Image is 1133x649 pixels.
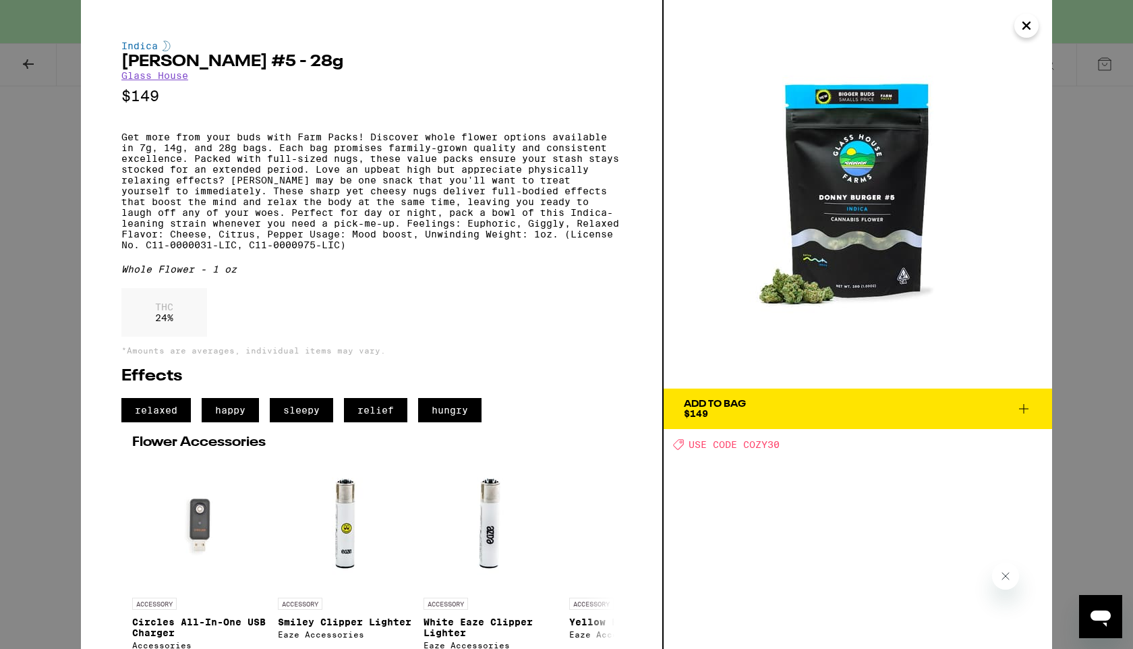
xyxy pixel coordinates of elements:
span: happy [202,398,259,422]
span: USE CODE COZY30 [689,439,780,450]
p: Circles All-In-One USB Charger [132,617,267,638]
p: *Amounts are averages, individual items may vary. [121,346,622,355]
div: Add To Bag [684,399,746,409]
img: Eaze Accessories - Smiley Clipper Lighter [278,456,413,591]
h2: Effects [121,368,622,385]
a: Glass House [121,70,188,81]
div: Eaze Accessories [569,630,704,639]
h2: Flower Accessories [132,436,611,449]
span: Hi. Need any help? [8,9,97,20]
span: relaxed [121,398,191,422]
img: indicaColor.svg [163,40,171,51]
div: Indica [121,40,622,51]
span: hungry [418,398,482,422]
button: Close [1014,13,1039,38]
img: Eaze Accessories - Yellow BIC Lighter [584,456,689,591]
div: 24 % [121,288,207,337]
p: Get more from your buds with Farm Packs! Discover whole flower options available in 7g, 14g, and ... [121,132,622,250]
iframe: Close message [992,563,1019,590]
iframe: Button to launch messaging window [1079,595,1122,638]
p: ACCESSORY [569,598,614,610]
p: Smiley Clipper Lighter [278,617,413,627]
div: Eaze Accessories [278,630,413,639]
p: Yellow BIC Lighter [569,617,704,627]
span: sleepy [270,398,333,422]
p: ACCESSORY [278,598,322,610]
p: ACCESSORY [424,598,468,610]
p: White Eaze Clipper Lighter [424,617,558,638]
img: Eaze Accessories - White Eaze Clipper Lighter [424,456,558,591]
h2: [PERSON_NAME] #5 - 28g [121,54,622,70]
div: Whole Flower - 1 oz [121,264,622,275]
img: Accessories - Circles All-In-One USB Charger [132,456,267,591]
p: ACCESSORY [132,598,177,610]
p: $149 [121,88,622,105]
button: Add To Bag$149 [664,389,1052,429]
p: THC [155,302,173,312]
span: relief [344,398,407,422]
span: $149 [684,408,708,419]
